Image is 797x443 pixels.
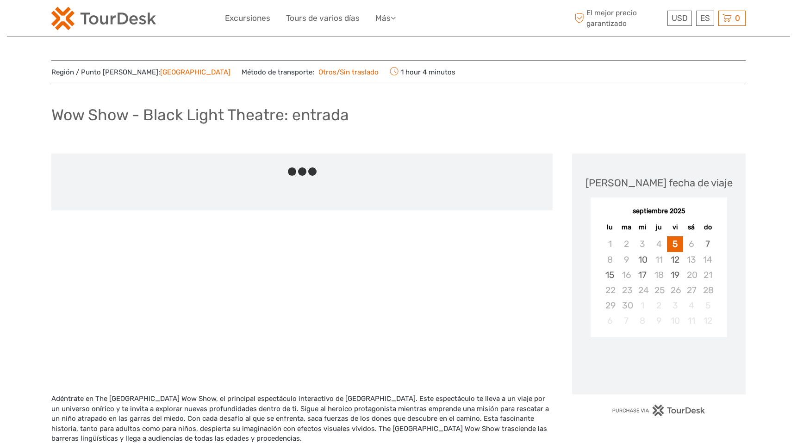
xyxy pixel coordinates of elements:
div: Not available jueves, 4 de septiembre de 2025 [651,236,667,252]
div: vi [667,221,683,234]
div: Not available martes, 7 de octubre de 2025 [618,313,635,328]
a: [GEOGRAPHIC_DATA] [160,68,230,76]
img: 2254-3441b4b5-4e5f-4d00-b396-31f1d84a6ebf_logo_small.png [51,7,156,30]
div: Not available lunes, 1 de septiembre de 2025 [602,236,618,252]
div: ma [618,221,635,234]
div: Not available lunes, 22 de septiembre de 2025 [602,283,618,298]
h1: Wow Show - Black Light Theatre: entrada [51,105,349,124]
div: lu [602,221,618,234]
div: ES [696,11,714,26]
div: Not available miércoles, 24 de septiembre de 2025 [635,283,651,298]
div: Not available domingo, 21 de septiembre de 2025 [699,267,716,283]
div: Not available domingo, 14 de septiembre de 2025 [699,252,716,267]
span: El mejor precio garantizado [572,8,665,28]
div: month 2025-09 [593,236,724,328]
div: Not available jueves, 18 de septiembre de 2025 [651,267,667,283]
div: Not available sábado, 11 de octubre de 2025 [683,313,699,328]
div: Not available domingo, 5 de octubre de 2025 [699,298,716,313]
div: Not available jueves, 2 de octubre de 2025 [651,298,667,313]
div: mi [635,221,651,234]
a: Excursiones [225,12,270,25]
div: sá [683,221,699,234]
div: Not available martes, 30 de septiembre de 2025 [618,298,635,313]
div: Not available lunes, 29 de septiembre de 2025 [602,298,618,313]
div: Not available miércoles, 3 de septiembre de 2025 [635,236,651,252]
div: Choose viernes, 19 de septiembre de 2025 [667,267,683,283]
div: Not available martes, 23 de septiembre de 2025 [618,283,635,298]
div: Not available domingo, 12 de octubre de 2025 [699,313,716,328]
div: Not available viernes, 10 de octubre de 2025 [667,313,683,328]
div: Not available lunes, 8 de septiembre de 2025 [602,252,618,267]
div: Not available viernes, 3 de octubre de 2025 [667,298,683,313]
div: Not available sábado, 20 de septiembre de 2025 [683,267,699,283]
div: Not available martes, 9 de septiembre de 2025 [618,252,635,267]
div: Not available martes, 16 de septiembre de 2025 [618,267,635,283]
div: Not available miércoles, 8 de octubre de 2025 [635,313,651,328]
span: Método de transporte: [242,65,379,78]
div: Not available jueves, 9 de octubre de 2025 [651,313,667,328]
div: Not available martes, 2 de septiembre de 2025 [618,236,635,252]
div: Choose miércoles, 10 de septiembre de 2025 [635,252,651,267]
div: Not available domingo, 28 de septiembre de 2025 [699,283,716,298]
div: Not available jueves, 11 de septiembre de 2025 [651,252,667,267]
span: Región / Punto [PERSON_NAME]: [51,68,230,77]
div: Not available sábado, 6 de septiembre de 2025 [683,236,699,252]
div: Choose lunes, 15 de septiembre de 2025 [602,267,618,283]
a: Tours de varios días [286,12,360,25]
div: Not available sábado, 4 de octubre de 2025 [683,298,699,313]
div: Not available sábado, 27 de septiembre de 2025 [683,283,699,298]
div: Not available lunes, 6 de octubre de 2025 [602,313,618,328]
div: ju [651,221,667,234]
div: Not available viernes, 26 de septiembre de 2025 [667,283,683,298]
div: Choose viernes, 12 de septiembre de 2025 [667,252,683,267]
div: septiembre 2025 [591,207,727,216]
span: USD [672,13,688,23]
a: Otros/Sin traslado [314,68,379,76]
div: Loading... [656,361,662,367]
div: Not available sábado, 13 de septiembre de 2025 [683,252,699,267]
div: Choose domingo, 7 de septiembre de 2025 [699,236,716,252]
a: Más [375,12,396,25]
div: [PERSON_NAME] fecha de viaje [585,176,733,190]
div: Not available miércoles, 1 de octubre de 2025 [635,298,651,313]
div: do [699,221,716,234]
span: 0 [734,13,741,23]
div: Not available jueves, 25 de septiembre de 2025 [651,283,667,298]
span: 1 hour 4 minutos [390,65,455,78]
div: Choose viernes, 5 de septiembre de 2025 [667,236,683,252]
img: PurchaseViaTourDesk.png [612,405,706,416]
div: Choose miércoles, 17 de septiembre de 2025 [635,267,651,283]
